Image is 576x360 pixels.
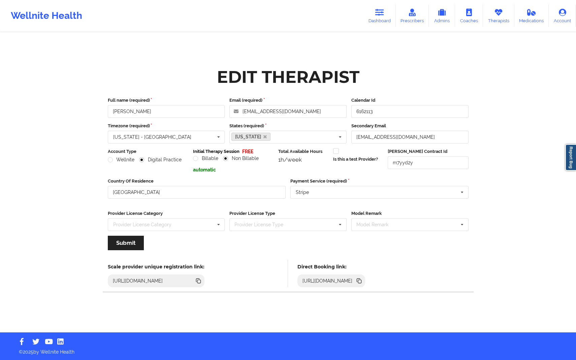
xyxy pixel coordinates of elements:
[565,144,576,171] a: Report Bug
[108,123,225,129] label: Timezone (required)
[108,178,286,185] label: Country Of Residence
[242,148,253,155] p: FREE
[297,264,365,270] h5: Direct Booking link:
[351,105,469,118] input: Calendar Id
[549,5,576,27] a: Account
[108,105,225,118] input: Full name
[229,123,347,129] label: States (required)
[108,148,188,155] label: Account Type
[278,156,328,163] div: 1h/week
[223,156,259,161] label: Non Billable
[229,97,347,104] label: Email (required)
[110,277,166,284] div: [URL][DOMAIN_NAME]
[355,221,398,229] div: Model Remark
[429,5,455,27] a: Admins
[14,344,562,355] p: © 2025 by Wellnite Health
[483,5,514,27] a: Therapists
[290,178,469,185] label: Payment Service (required)
[351,210,469,217] label: Model Remark
[108,210,225,217] label: Provider License Category
[108,97,225,104] label: Full name (required)
[388,156,468,169] input: Deel Contract Id
[108,264,204,270] h5: Scale provider unique registration link:
[231,133,270,141] a: [US_STATE]
[217,66,359,88] div: Edit Therapist
[113,222,171,227] div: Provider License Category
[351,97,469,104] label: Calendar Id
[388,148,468,155] label: [PERSON_NAME] Contract Id
[396,5,429,27] a: Prescribers
[300,277,355,284] div: [URL][DOMAIN_NAME]
[514,5,549,27] a: Medications
[455,5,483,27] a: Coaches
[278,148,328,155] label: Total Available Hours
[229,105,347,118] input: Email address
[193,156,218,161] label: Billable
[193,166,274,173] p: automatic
[108,236,144,250] button: Submit
[296,190,309,195] div: Stripe
[108,157,135,163] label: Wellnite
[351,123,469,129] label: Secondary Email
[351,131,469,143] input: Email
[333,156,378,163] label: Is this a test Provider?
[363,5,396,27] a: Dashboard
[233,221,293,229] div: Provider License Type
[193,148,239,155] label: Initial Therapy Session
[229,210,347,217] label: Provider License Type
[113,135,191,139] div: [US_STATE] - [GEOGRAPHIC_DATA]
[139,157,182,163] label: Digital Practice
